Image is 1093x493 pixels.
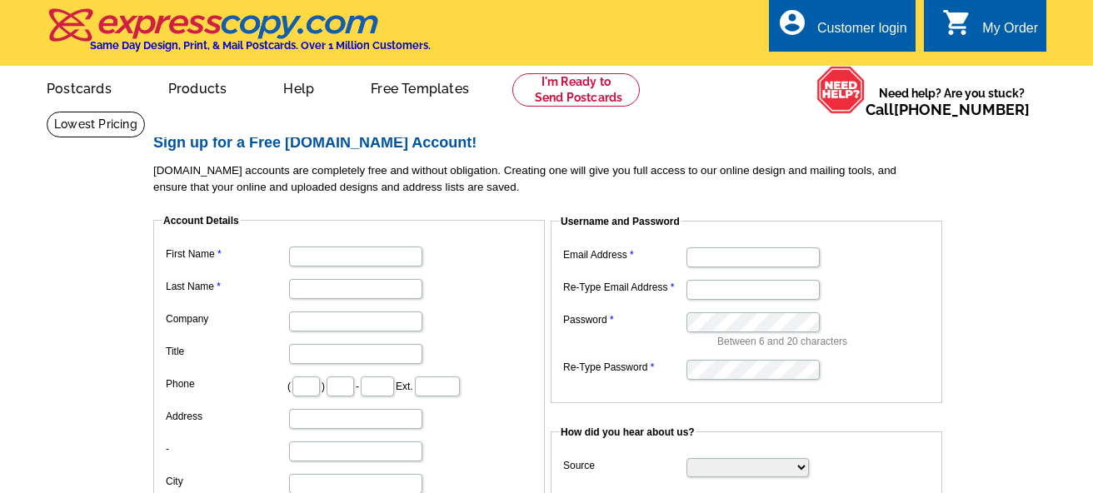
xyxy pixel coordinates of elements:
i: account_circle [777,7,807,37]
legend: Username and Password [559,214,681,229]
span: Call [866,101,1030,118]
span: Need help? Are you stuck? [866,85,1038,118]
p: [DOMAIN_NAME] accounts are completely free and without obligation. Creating one will give you ful... [153,162,953,196]
i: shopping_cart [942,7,972,37]
div: Customer login [817,21,907,44]
a: Products [142,67,254,107]
label: City [166,474,287,489]
label: First Name [166,246,287,261]
a: Free Templates [344,67,496,107]
a: shopping_cart My Order [942,18,1038,39]
a: account_circle Customer login [777,18,907,39]
a: Postcards [20,67,138,107]
legend: Account Details [162,213,241,228]
label: Address [166,409,287,424]
label: Source [563,458,685,473]
p: Between 6 and 20 characters [717,334,934,349]
label: Re-Type Email Address [563,280,685,295]
a: [PHONE_NUMBER] [894,101,1030,118]
label: Company [166,311,287,326]
label: Email Address [563,247,685,262]
a: Help [257,67,341,107]
label: Last Name [166,279,287,294]
div: My Order [982,21,1038,44]
label: Re-Type Password [563,360,685,375]
label: - [166,441,287,456]
img: help [816,66,866,114]
legend: How did you hear about us? [559,425,696,440]
label: Password [563,312,685,327]
dd: ( ) - Ext. [162,372,537,398]
a: Same Day Design, Print, & Mail Postcards. Over 1 Million Customers. [47,20,431,52]
label: Phone [166,376,287,391]
label: Title [166,344,287,359]
h4: Same Day Design, Print, & Mail Postcards. Over 1 Million Customers. [90,39,431,52]
h2: Sign up for a Free [DOMAIN_NAME] Account! [153,134,953,152]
